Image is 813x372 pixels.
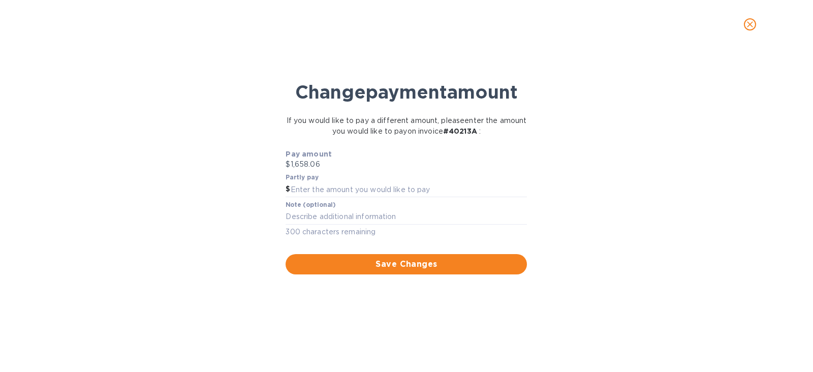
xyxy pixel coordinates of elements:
p: If you would like to pay a different amount, please enter the amount you would like to pay on inv... [282,115,531,137]
p: $1,658.06 [286,159,527,170]
button: close [738,12,762,37]
b: Pay amount [286,150,332,158]
div: $ [286,182,290,197]
b: Change payment amount [295,81,518,103]
label: Partly pay [286,175,319,181]
p: 300 characters remaining [286,226,527,238]
label: Note (optional) [286,202,335,208]
input: Enter the amount you would like to pay [291,182,527,197]
b: # 40213A [443,127,477,135]
button: Save Changes [286,254,527,274]
span: Save Changes [294,258,519,270]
